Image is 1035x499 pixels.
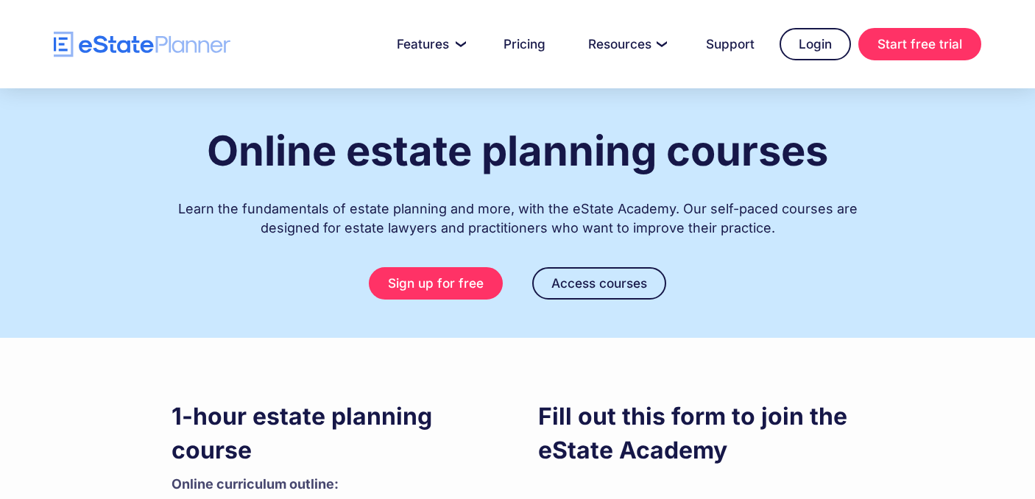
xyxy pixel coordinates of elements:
h3: Fill out this form to join the eState Academy [538,400,863,467]
a: home [54,32,230,57]
a: Access courses [532,267,666,300]
a: Start free trial [858,28,981,60]
a: Support [688,29,772,59]
a: Sign up for free [369,267,503,300]
a: Features [379,29,478,59]
a: Resources [571,29,681,59]
strong: Online curriculum outline: ‍ [172,476,339,492]
h1: Online estate planning courses [207,128,828,174]
a: Pricing [486,29,563,59]
a: Login [780,28,851,60]
div: Learn the fundamentals of estate planning and more, with the eState Academy. Our self-paced cours... [172,185,863,238]
h3: 1-hour estate planning course [172,400,497,467]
